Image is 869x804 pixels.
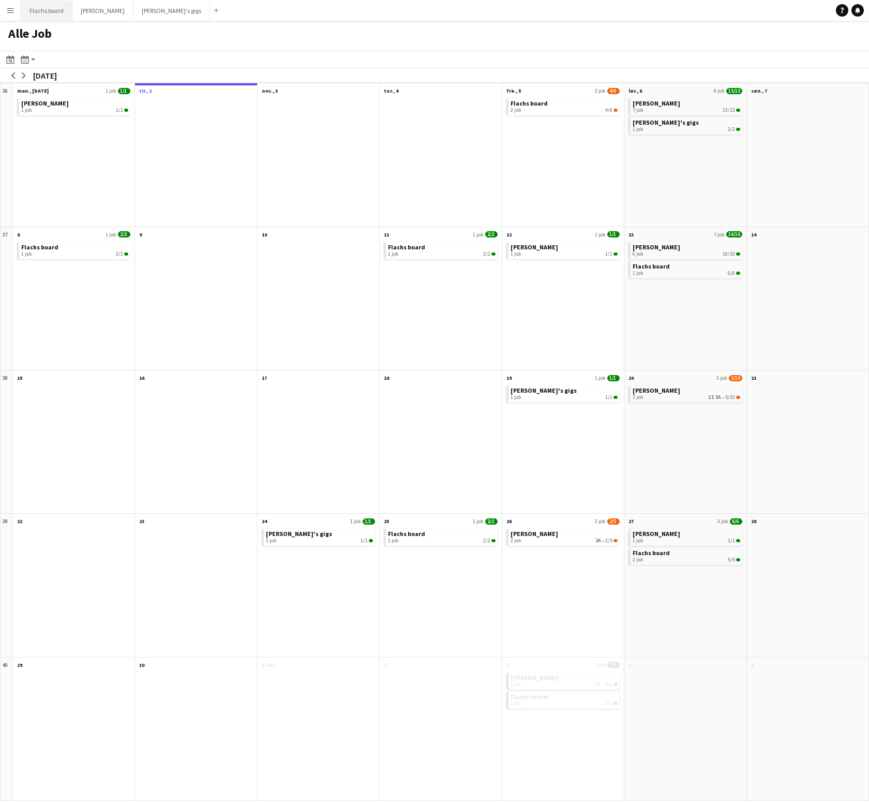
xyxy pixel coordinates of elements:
span: 2/2 [491,252,496,256]
span: 1 job [511,251,521,257]
span: Asger Gigs [511,674,558,681]
span: 1/1 [605,251,612,257]
div: 37 [1,227,13,370]
span: 2/2 [485,518,498,525]
span: 1 job [473,231,483,238]
span: 6/6 [736,272,740,275]
span: tir., 2 [139,87,152,94]
span: 3 [506,662,509,668]
span: 1 okt. [262,662,276,668]
span: 29 [17,662,22,668]
span: 25 [384,518,389,525]
span: 1 job [473,518,483,525]
span: 1/1 [607,231,620,237]
span: Asger Gigs [633,99,680,107]
span: 13/13 [723,107,735,113]
a: [PERSON_NAME]6 job10/10 [633,242,740,257]
span: 1/1 [118,88,130,94]
span: 5/10 [729,375,742,381]
span: Flachs board [21,243,58,251]
span: 5/10 [736,396,740,399]
div: 36 [1,83,13,227]
span: tor., 4 [384,87,398,94]
span: 1/1 [736,539,740,542]
span: Asger Gigs [21,99,69,107]
span: 7 job [714,231,724,238]
span: Asger Gigs [633,386,680,394]
span: 17 [262,375,267,381]
span: 14 [751,231,756,238]
span: 2/2 [116,251,123,257]
span: 10/10 [723,251,735,257]
span: 1/1 [369,539,373,542]
span: Asger Gigs [511,530,558,538]
span: 5A [715,394,721,400]
div: 38 [1,370,13,514]
span: 1/1 [116,107,123,113]
span: 1 job [633,126,643,132]
span: 2I [595,681,601,688]
a: Flachs board1 job2/2 [388,529,495,544]
span: 2 job [511,681,521,688]
span: 30 [139,662,144,668]
span: 1 job [595,231,605,238]
span: Flachs board [633,549,670,557]
span: 13/13 [736,109,740,112]
div: • [511,538,618,544]
span: 4/6 [605,107,612,113]
span: 15/15 [726,88,742,94]
span: Flachs board [633,262,670,270]
span: 2/2 [483,538,490,544]
span: 3 job [633,394,643,400]
span: 2/2 [736,128,740,131]
span: 5/10 [725,394,735,400]
a: Flachs board1 job3/3 [511,692,618,707]
span: 1 job [633,538,643,544]
span: Asger Gigs [511,243,558,251]
span: 1/1 [607,375,620,381]
span: 1/1 [613,252,618,256]
span: 1 job [21,107,32,113]
button: [PERSON_NAME] [72,1,133,21]
a: [PERSON_NAME]1 job1/1 [21,98,128,113]
span: 7/9 [607,662,620,668]
span: 20 [628,375,634,381]
span: 2/5 [613,539,618,542]
span: 2 job [511,107,521,113]
span: 2/5 [605,538,612,544]
span: 3/3 [605,701,612,707]
span: Hedvig's gigs [511,386,577,394]
a: [PERSON_NAME]'s gigs1 job2/2 [633,117,740,132]
a: Flachs board1 job2/2 [21,242,128,257]
span: 1 job [595,375,605,381]
span: 2 [384,662,386,668]
span: 1 job [21,251,32,257]
span: 7 job [633,107,643,113]
span: søn., 7 [751,87,767,94]
span: ons., 3 [262,87,278,94]
span: 16 [139,375,144,381]
span: lør., 6 [628,87,642,94]
a: [PERSON_NAME]3 job2I5A•5/10 [633,385,740,400]
span: 5/5 [736,558,740,561]
span: 16/16 [726,231,742,237]
span: 2/2 [118,231,130,237]
span: 4/6 [613,109,618,112]
a: [PERSON_NAME]1 job1/1 [511,242,618,257]
div: • [633,394,740,400]
span: Asger Gigs [633,243,680,251]
span: 1/1 [728,538,735,544]
span: 11 [384,231,389,238]
span: 3/3 [613,702,618,705]
span: 3 job [717,518,728,525]
a: Flachs board1 job2/2 [388,242,495,257]
span: 21 [751,375,756,381]
div: [DATE] [33,70,57,81]
span: 8 job [714,87,724,94]
button: [PERSON_NAME]'s gigs [133,1,210,21]
span: 1/1 [605,394,612,400]
span: Flachs board [388,243,425,251]
span: 4/6 [613,683,618,686]
a: Flachs board1 job6/6 [633,261,740,276]
span: Hedvig's gigs [266,530,332,538]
